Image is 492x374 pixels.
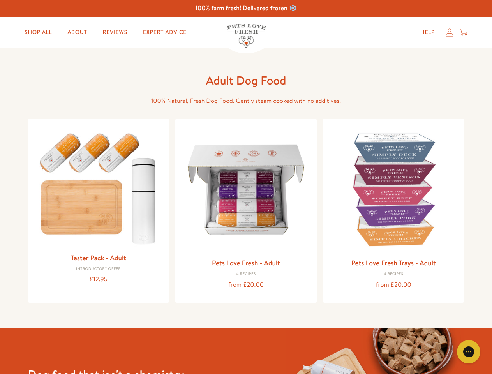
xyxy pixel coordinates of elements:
div: Introductory Offer [34,267,163,272]
span: 100% Natural, Fresh Dog Food. Gently steam cooked with no additives. [151,97,341,105]
a: Help [414,25,441,40]
a: Reviews [96,25,133,40]
iframe: Gorgias live chat messenger [453,337,484,366]
a: Expert Advice [137,25,193,40]
div: from £20.00 [329,280,458,290]
a: Shop All [18,25,58,40]
img: Pets Love Fresh - Adult [182,125,310,254]
a: Pets Love Fresh - Adult [212,258,280,268]
a: About [61,25,93,40]
img: Pets Love Fresh [227,24,266,48]
h1: Adult Dog Food [122,73,371,88]
div: 4 Recipes [182,272,310,277]
a: Taster Pack - Adult [71,253,126,263]
div: 4 Recipes [329,272,458,277]
div: £12.95 [34,274,163,285]
div: from £20.00 [182,280,310,290]
img: Taster Pack - Adult [34,125,163,249]
img: Pets Love Fresh Trays - Adult [329,125,458,254]
a: Pets Love Fresh Trays - Adult [351,258,436,268]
